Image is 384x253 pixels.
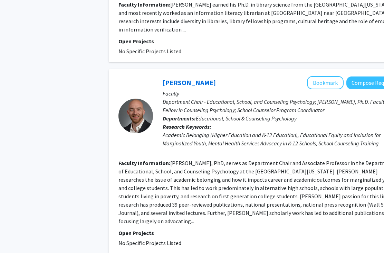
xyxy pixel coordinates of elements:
b: Faculty Information: [118,160,170,166]
span: Educational, School & Counseling Psychology [196,115,297,122]
button: Add Christopher Slaten to Bookmarks [307,76,344,89]
b: Research Keywords: [163,123,211,130]
b: Departments: [163,115,196,122]
span: No Specific Projects Listed [118,48,181,55]
b: Faculty Information: [118,1,170,8]
a: [PERSON_NAME] [163,78,216,87]
iframe: Chat [5,222,29,248]
span: No Specific Projects Listed [118,240,181,246]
